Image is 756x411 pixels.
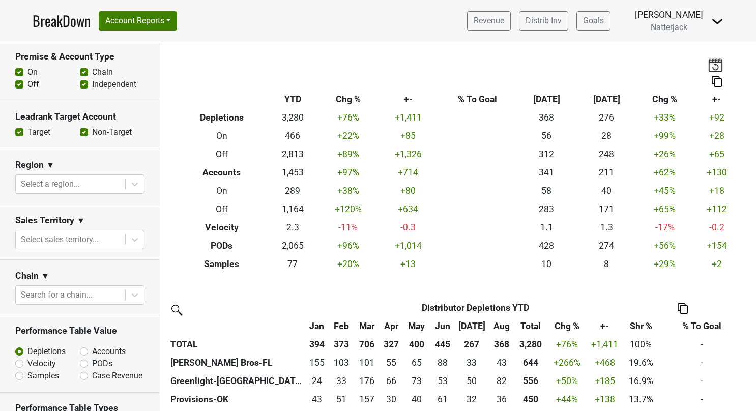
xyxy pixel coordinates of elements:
[380,354,402,372] td: 55.25
[46,159,54,171] span: ▼
[693,127,741,145] td: +28
[92,126,132,138] label: Non-Target
[27,78,39,91] label: Off
[268,182,318,200] td: 289
[454,354,488,372] td: 33.2
[318,145,378,164] td: +89 %
[514,372,546,390] th: 555.830
[576,145,636,164] td: 248
[516,182,576,200] td: 58
[517,374,544,388] div: 556
[176,218,268,237] th: Velocity
[380,317,402,335] th: Apr: activate to sort column ascending
[636,145,693,164] td: +26 %
[588,317,622,335] th: +-: activate to sort column ascending
[636,91,693,109] th: Chg %
[403,354,430,372] td: 65.17
[382,356,400,369] div: 55
[356,356,377,369] div: 101
[354,335,380,354] th: 706
[491,356,512,369] div: 43
[430,335,455,354] th: 445
[403,372,430,390] td: 73.01
[438,91,516,109] th: % To Goal
[433,356,452,369] div: 88
[15,111,144,122] h3: Leadrank Target Account
[519,11,568,31] a: Distrib Inv
[514,317,546,335] th: Total: activate to sort column ascending
[516,109,576,127] td: 368
[590,393,620,406] div: +138
[660,372,744,390] td: -
[514,354,546,372] th: 643.970
[636,218,693,237] td: -17 %
[489,335,515,354] th: 368
[378,218,438,237] td: -0.3
[268,255,318,273] td: 77
[636,164,693,182] td: +62 %
[176,200,268,218] th: Off
[15,51,144,62] h3: Premise & Account Type
[693,109,741,127] td: +92
[712,76,722,87] img: Copy to clipboard
[318,237,378,255] td: +96 %
[307,393,327,406] div: 43
[622,390,659,408] td: 13.7%
[268,200,318,218] td: 1,164
[636,109,693,127] td: +33 %
[591,339,618,349] span: +1,411
[356,393,377,406] div: 157
[516,218,576,237] td: 1.1
[176,164,268,182] th: Accounts
[622,317,659,335] th: Shr %: activate to sort column ascending
[693,164,741,182] td: +130
[380,372,402,390] td: 66.48
[15,160,44,170] h3: Region
[576,218,636,237] td: 1.3
[92,345,126,358] label: Accounts
[354,354,380,372] td: 101.39
[517,393,544,406] div: 450
[382,374,400,388] div: 66
[636,255,693,273] td: +29 %
[636,127,693,145] td: +99 %
[92,370,142,382] label: Case Revenue
[693,91,741,109] th: +-
[546,354,588,372] td: +266 %
[27,126,50,138] label: Target
[318,91,378,109] th: Chg %
[636,237,693,255] td: +56 %
[576,109,636,127] td: 276
[15,271,39,281] h3: Chain
[489,317,515,335] th: Aug: activate to sort column ascending
[489,390,515,408] td: 36.48
[354,372,380,390] td: 175.85
[651,22,687,32] span: Natterjack
[403,317,430,335] th: May: activate to sort column ascending
[332,356,352,369] div: 103
[576,182,636,200] td: 40
[516,145,576,164] td: 312
[329,299,622,317] th: Distributor Depletions YTD
[168,354,304,372] th: [PERSON_NAME] Bros-FL
[693,145,741,164] td: +65
[576,91,636,109] th: [DATE]
[304,354,329,372] td: 154.75
[433,393,452,406] div: 61
[430,390,455,408] td: 60.81
[318,200,378,218] td: +120 %
[332,393,352,406] div: 51
[489,372,515,390] td: 81.65
[27,66,38,78] label: On
[489,354,515,372] td: 42.58
[516,91,576,109] th: [DATE]
[576,200,636,218] td: 171
[590,374,620,388] div: +185
[660,335,744,354] td: -
[405,393,428,406] div: 40
[304,390,329,408] td: 43.33
[430,372,455,390] td: 52.51
[176,109,268,127] th: Depletions
[307,356,327,369] div: 155
[304,372,329,390] td: 23.66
